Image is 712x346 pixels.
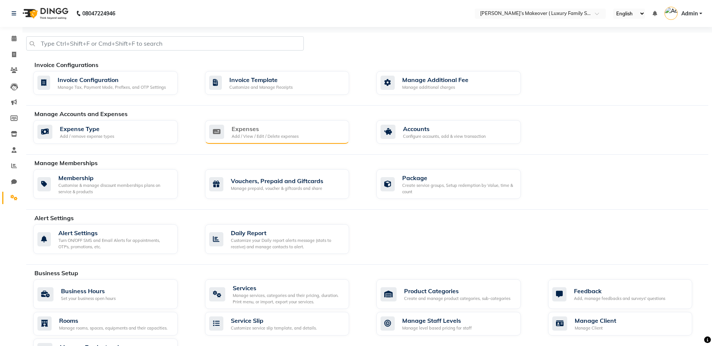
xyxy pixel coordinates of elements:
[205,312,366,336] a: Service SlipCustomize service slip template, and details.
[231,237,343,250] div: Customize your Daily report alerts message (stats to receive) and manage contacts to alert.
[404,295,510,302] div: Create and manage product categories, sub-categories
[402,173,515,182] div: Package
[233,283,343,292] div: Services
[403,124,486,133] div: Accounts
[205,169,366,199] a: Vouchers, Prepaid and GiftcardsManage prepaid, voucher & giftcards and share
[232,124,299,133] div: Expenses
[402,182,515,195] div: Create service groups, Setup redemption by Value, time & count
[205,279,366,309] a: ServicesManage services, categories and their pricing, duration. Print menu, or import, export yo...
[58,84,166,91] div: Manage Tax, Payment Mode, Prefixes, and OTP Settings
[232,133,299,140] div: Add / View / Edit / Delete expenses
[402,75,468,84] div: Manage Additional Fee
[58,173,172,182] div: Membership
[664,7,678,20] img: Admin
[231,228,343,237] div: Daily Report
[376,120,537,144] a: AccountsConfigure accounts, add & view transaction
[574,295,665,302] div: Add, manage feedbacks and surveys' questions
[548,279,709,309] a: FeedbackAdd, manage feedbacks and surveys' questions
[33,71,194,95] a: Invoice ConfigurationManage Tax, Payment Mode, Prefixes, and OTP Settings
[58,237,172,250] div: Turn ON/OFF SMS and Email Alerts for appointments, OTPs, promotions, etc.
[59,325,168,331] div: Manage rooms, spaces, equipments and their capacities.
[60,133,114,140] div: Add / remove expense types
[402,84,468,91] div: Manage additional charges
[233,292,343,305] div: Manage services, categories and their pricing, duration. Print menu, or import, export your servi...
[61,286,116,295] div: Business Hours
[575,325,616,331] div: Manage Client
[26,36,304,51] input: Type Ctrl+Shift+F or Cmd+Shift+F to search
[376,279,537,309] a: Product CategoriesCreate and manage product categories, sub-categories
[58,182,172,195] div: Customise & manage discount memberships plans on service & products
[33,169,194,199] a: MembershipCustomise & manage discount memberships plans on service & products
[205,224,366,254] a: Daily ReportCustomize your Daily report alerts message (stats to receive) and manage contacts to ...
[548,312,709,336] a: Manage ClientManage Client
[403,133,486,140] div: Configure accounts, add & view transaction
[231,316,317,325] div: Service Slip
[231,325,317,331] div: Customize service slip template, and details.
[19,3,70,24] img: logo
[33,120,194,144] a: Expense TypeAdd / remove expense types
[58,228,172,237] div: Alert Settings
[231,176,323,185] div: Vouchers, Prepaid and Giftcards
[33,279,194,309] a: Business HoursSet your business open hours
[402,316,472,325] div: Manage Staff Levels
[61,295,116,302] div: Set your business open hours
[376,71,537,95] a: Manage Additional FeeManage additional charges
[229,75,293,84] div: Invoice Template
[60,124,114,133] div: Expense Type
[33,312,194,336] a: RoomsManage rooms, spaces, equipments and their capacities.
[575,316,616,325] div: Manage Client
[229,84,293,91] div: Customize and Manage Receipts
[58,75,166,84] div: Invoice Configuration
[205,120,366,144] a: ExpensesAdd / View / Edit / Delete expenses
[376,169,537,199] a: PackageCreate service groups, Setup redemption by Value, time & count
[59,316,168,325] div: Rooms
[681,10,698,18] span: Admin
[33,224,194,254] a: Alert SettingsTurn ON/OFF SMS and Email Alerts for appointments, OTPs, promotions, etc.
[231,185,323,192] div: Manage prepaid, voucher & giftcards and share
[402,325,472,331] div: Manage level based pricing for staff
[376,312,537,336] a: Manage Staff LevelsManage level based pricing for staff
[404,286,510,295] div: Product Categories
[205,71,366,95] a: Invoice TemplateCustomize and Manage Receipts
[574,286,665,295] div: Feedback
[82,3,115,24] b: 08047224946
